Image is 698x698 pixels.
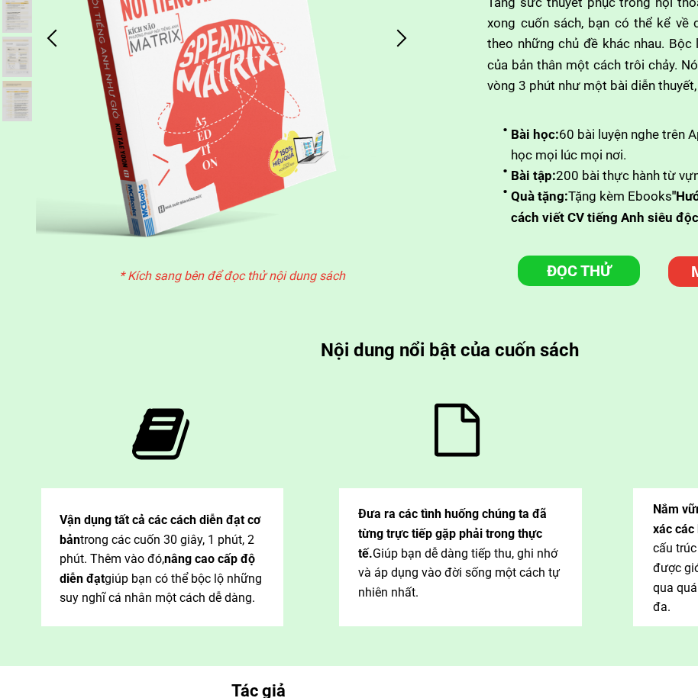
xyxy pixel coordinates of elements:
[358,504,565,602] div: Giúp bạn dễ dàng tiếp thu, ghi nhớ và áp dụng vào đời sống một cách tự nhiên nhất.
[511,127,559,142] span: Bài học:
[358,507,547,560] span: Đưa ra các tình huống chúng ta đã từng trực tiếp gặp phải trong thực tế.
[321,336,586,365] h3: Nội dung nổi bật của cuốn sách
[60,510,267,608] div: trong các cuốn 30 giây, 1 phút, 2 phút. Thêm vào đó, giúp bạn có thể bộc lộ những suy nghĩ cá nhâ...
[119,266,355,286] h3: * Kích sang bên để đọc thử nội dung sách
[511,188,568,204] span: Quà tặng:
[511,168,556,183] span: Bài tập:
[60,552,255,586] span: nâng cao cấp độ diễn đạt
[518,256,640,286] a: ĐỌC THỬ
[60,513,260,547] span: Vận dụng tất cả các cách diễn đạt cơ bản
